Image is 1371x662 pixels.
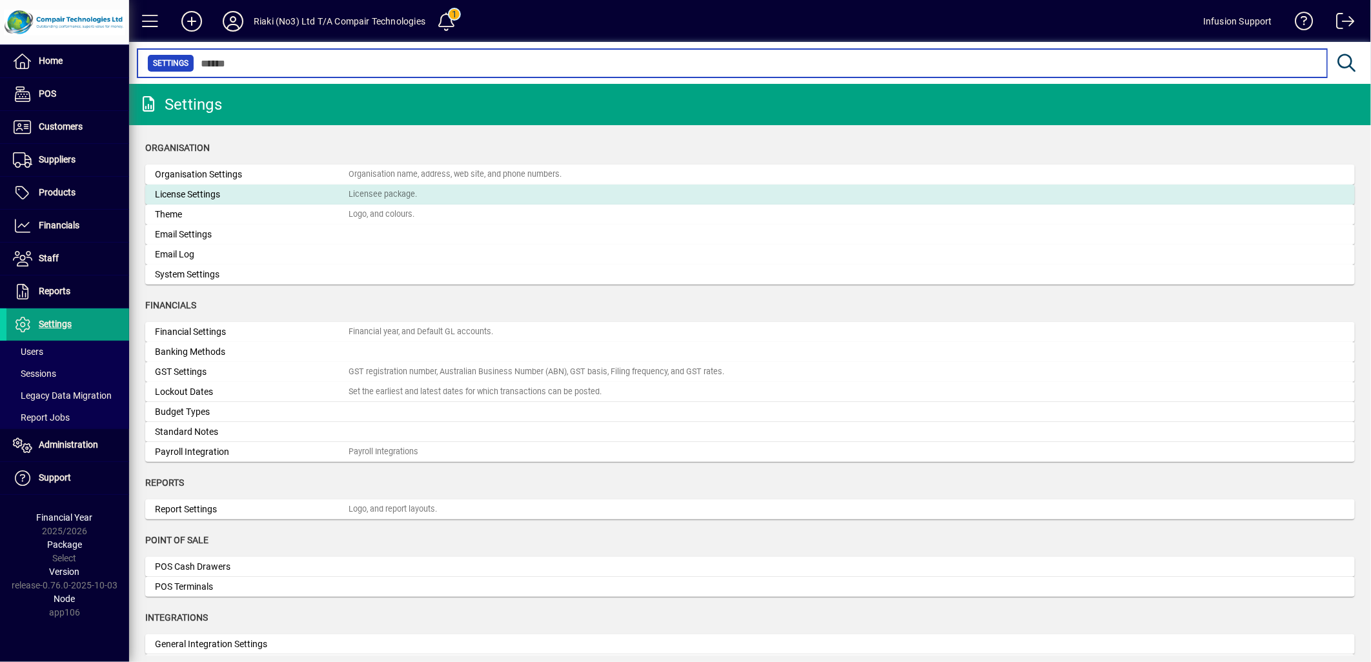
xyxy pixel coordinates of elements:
[145,300,196,310] span: Financials
[145,634,1355,654] a: General Integration Settings
[39,439,98,450] span: Administration
[139,94,222,115] div: Settings
[145,143,210,153] span: Organisation
[1326,3,1355,45] a: Logout
[145,342,1355,362] a: Banking Methods
[6,462,129,494] a: Support
[13,346,43,357] span: Users
[145,499,1355,519] a: Report SettingsLogo, and report layouts.
[155,503,349,516] div: Report Settings
[155,325,349,339] div: Financial Settings
[39,187,76,197] span: Products
[145,477,184,488] span: Reports
[155,445,349,459] div: Payroll Integration
[6,429,129,461] a: Administration
[1203,11,1272,32] div: Infusion Support
[155,637,349,651] div: General Integration Settings
[50,567,80,577] span: Version
[155,188,349,201] div: License Settings
[145,442,1355,462] a: Payroll IntegrationPayroll Integrations
[254,11,425,32] div: Riaki (No3) Ltd T/A Compair Technologies
[145,612,208,623] span: Integrations
[39,88,56,99] span: POS
[145,205,1355,225] a: ThemeLogo, and colours.
[39,472,71,483] span: Support
[155,405,349,419] div: Budget Types
[1285,3,1314,45] a: Knowledge Base
[39,286,70,296] span: Reports
[349,503,437,516] div: Logo, and report layouts.
[39,154,76,165] span: Suppliers
[37,512,93,523] span: Financial Year
[145,225,1355,245] a: Email Settings
[145,165,1355,185] a: Organisation SettingsOrganisation name, address, web site, and phone numbers.
[39,55,63,66] span: Home
[349,168,562,181] div: Organisation name, address, web site, and phone numbers.
[6,276,129,308] a: Reports
[349,366,724,378] div: GST registration number, Australian Business Number (ABN), GST basis, Filing frequency, and GST r...
[13,390,112,401] span: Legacy Data Migration
[145,382,1355,402] a: Lockout DatesSet the earliest and latest dates for which transactions can be posted.
[155,228,349,241] div: Email Settings
[155,365,349,379] div: GST Settings
[145,535,208,545] span: Point of Sale
[6,177,129,209] a: Products
[145,362,1355,382] a: GST SettingsGST registration number, Australian Business Number (ABN), GST basis, Filing frequenc...
[155,208,349,221] div: Theme
[349,208,414,221] div: Logo, and colours.
[39,319,72,329] span: Settings
[6,111,129,143] a: Customers
[6,78,129,110] a: POS
[349,188,417,201] div: Licensee package.
[155,560,349,574] div: POS Cash Drawers
[39,253,59,263] span: Staff
[171,10,212,33] button: Add
[145,185,1355,205] a: License SettingsLicensee package.
[145,265,1355,285] a: System Settings
[155,248,349,261] div: Email Log
[155,268,349,281] div: System Settings
[349,446,418,458] div: Payroll Integrations
[6,144,129,176] a: Suppliers
[47,539,82,550] span: Package
[13,412,70,423] span: Report Jobs
[6,210,129,242] a: Financials
[6,363,129,385] a: Sessions
[6,341,129,363] a: Users
[145,245,1355,265] a: Email Log
[145,557,1355,577] a: POS Cash Drawers
[39,220,79,230] span: Financials
[145,422,1355,442] a: Standard Notes
[13,368,56,379] span: Sessions
[349,326,493,338] div: Financial year, and Default GL accounts.
[155,580,349,594] div: POS Terminals
[6,243,129,275] a: Staff
[145,577,1355,597] a: POS Terminals
[155,168,349,181] div: Organisation Settings
[155,385,349,399] div: Lockout Dates
[145,322,1355,342] a: Financial SettingsFinancial year, and Default GL accounts.
[155,425,349,439] div: Standard Notes
[155,345,349,359] div: Banking Methods
[6,385,129,406] a: Legacy Data Migration
[39,121,83,132] span: Customers
[349,386,602,398] div: Set the earliest and latest dates for which transactions can be posted.
[6,406,129,428] a: Report Jobs
[145,402,1355,422] a: Budget Types
[153,57,188,70] span: Settings
[6,45,129,77] a: Home
[54,594,76,604] span: Node
[212,10,254,33] button: Profile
